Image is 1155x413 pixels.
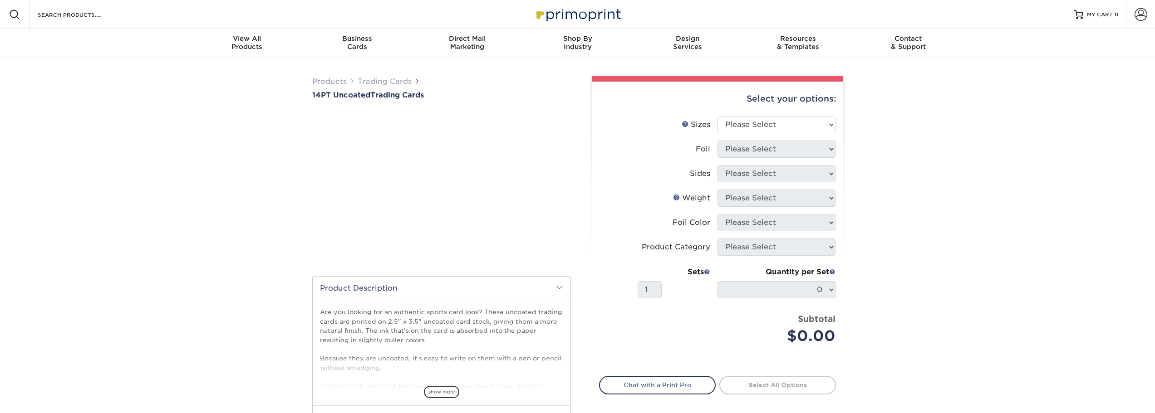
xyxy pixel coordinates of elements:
[302,29,412,58] a: BusinessCards
[696,144,710,155] div: Foil
[633,29,743,58] a: DesignServices
[633,34,743,43] span: Design
[1115,11,1119,18] span: 0
[320,307,563,409] p: Are you looking for an authentic sports card look? These uncoated trading cards are printed on 2....
[599,376,716,394] a: Chat with a Print Pro
[522,34,633,43] span: Shop By
[532,5,623,24] img: Primoprint
[522,29,633,58] a: Shop ByIndustry
[690,168,710,179] div: Sides
[638,267,710,277] div: Sets
[724,325,836,347] div: $0.00
[719,376,836,394] a: Select All Options
[424,386,459,398] span: show more
[743,34,853,51] div: & Templates
[192,29,302,58] a: View AllProducts
[302,34,412,43] span: Business
[743,34,853,43] span: Resources
[192,34,302,51] div: Products
[358,77,412,86] a: Trading Cards
[798,314,836,324] strong: Subtotal
[412,29,522,58] a: Direct MailMarketing
[599,82,836,116] div: Select your options:
[642,242,710,253] div: Product Category
[37,9,125,20] input: SEARCH PRODUCTS.....
[633,34,743,51] div: Services
[682,119,710,130] div: Sizes
[312,91,571,99] a: 14PT UncoatedTrading Cards
[718,267,836,277] div: Quantity per Set
[312,77,347,86] a: Products
[522,34,633,51] div: Industry
[743,29,853,58] a: Resources& Templates
[853,29,963,58] a: Contact& Support
[853,34,963,51] div: & Support
[192,34,302,43] span: View All
[412,34,522,43] span: Direct Mail
[673,217,710,228] div: Foil Color
[302,34,412,51] div: Cards
[412,34,522,51] div: Marketing
[1087,11,1113,19] span: MY CART
[673,193,710,204] div: Weight
[853,34,963,43] span: Contact
[313,277,570,300] h2: Product Description
[312,91,571,99] h1: Trading Cards
[312,91,370,99] span: 14PT Uncoated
